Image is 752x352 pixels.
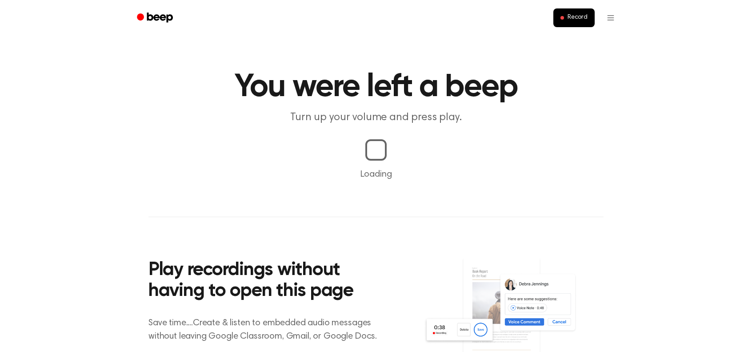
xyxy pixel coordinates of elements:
[131,9,181,27] a: Beep
[553,8,595,27] button: Record
[148,71,604,103] h1: You were left a beep
[148,316,388,343] p: Save time....Create & listen to embedded audio messages without leaving Google Classroom, Gmail, ...
[148,260,388,302] h2: Play recordings without having to open this page
[11,168,741,181] p: Loading
[568,14,588,22] span: Record
[600,7,621,28] button: Open menu
[205,110,547,125] p: Turn up your volume and press play.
